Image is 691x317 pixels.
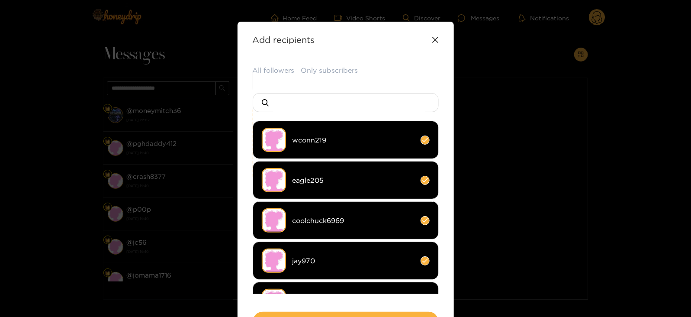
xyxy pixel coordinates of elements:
[292,256,414,266] span: jay970
[262,249,286,273] img: no-avatar.png
[292,135,414,145] span: wconn219
[301,65,358,75] button: Only subscribers
[292,216,414,226] span: coolchuck6969
[262,208,286,233] img: no-avatar.png
[262,289,286,313] img: no-avatar.png
[292,175,414,185] span: eagle205
[253,65,295,75] button: All followers
[262,128,286,152] img: no-avatar.png
[253,35,315,45] strong: Add recipients
[262,168,286,192] img: no-avatar.png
